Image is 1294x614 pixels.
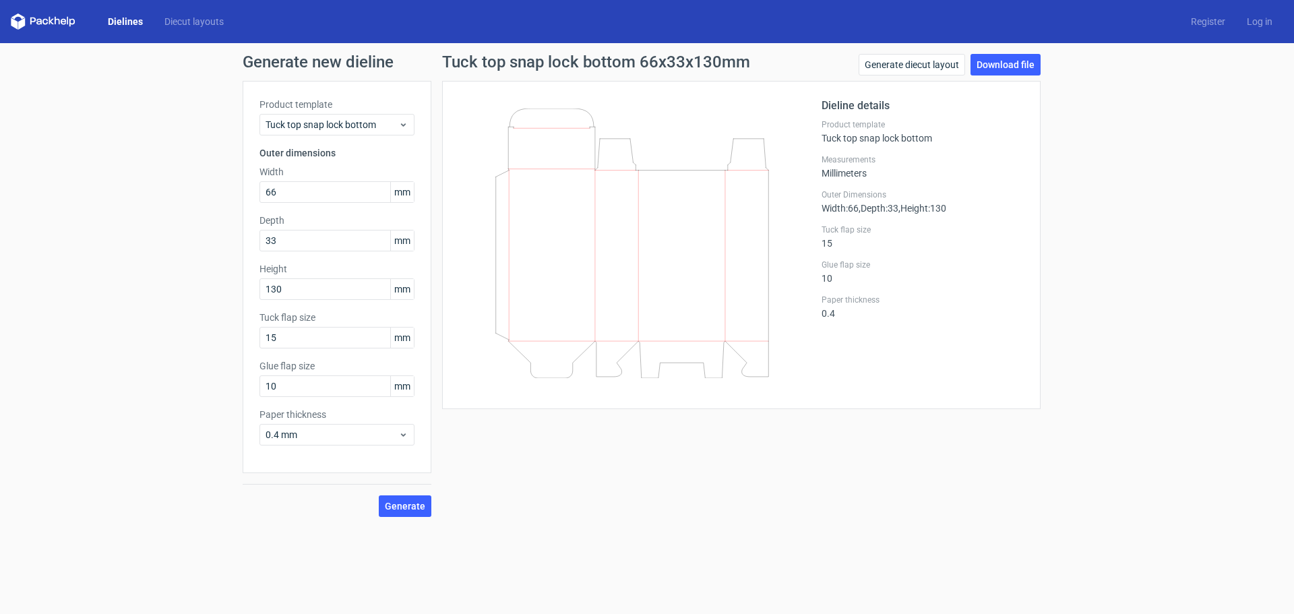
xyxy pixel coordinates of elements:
[154,15,235,28] a: Diecut layouts
[379,495,431,517] button: Generate
[259,146,414,160] h3: Outer dimensions
[822,259,1024,284] div: 10
[442,54,750,70] h1: Tuck top snap lock bottom 66x33x130mm
[822,98,1024,114] h2: Dieline details
[259,311,414,324] label: Tuck flap size
[822,295,1024,319] div: 0.4
[259,214,414,227] label: Depth
[822,224,1024,249] div: 15
[1180,15,1236,28] a: Register
[97,15,154,28] a: Dielines
[859,203,898,214] span: , Depth : 33
[266,118,398,131] span: Tuck top snap lock bottom
[390,328,414,348] span: mm
[259,359,414,373] label: Glue flap size
[259,408,414,421] label: Paper thickness
[266,428,398,441] span: 0.4 mm
[822,203,859,214] span: Width : 66
[390,376,414,396] span: mm
[822,259,1024,270] label: Glue flap size
[822,119,1024,130] label: Product template
[970,54,1041,75] a: Download file
[898,203,946,214] span: , Height : 130
[1236,15,1283,28] a: Log in
[822,295,1024,305] label: Paper thickness
[822,224,1024,235] label: Tuck flap size
[822,189,1024,200] label: Outer Dimensions
[390,231,414,251] span: mm
[822,154,1024,179] div: Millimeters
[859,54,965,75] a: Generate diecut layout
[243,54,1051,70] h1: Generate new dieline
[822,119,1024,144] div: Tuck top snap lock bottom
[385,501,425,511] span: Generate
[390,182,414,202] span: mm
[259,98,414,111] label: Product template
[390,279,414,299] span: mm
[259,165,414,179] label: Width
[259,262,414,276] label: Height
[822,154,1024,165] label: Measurements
